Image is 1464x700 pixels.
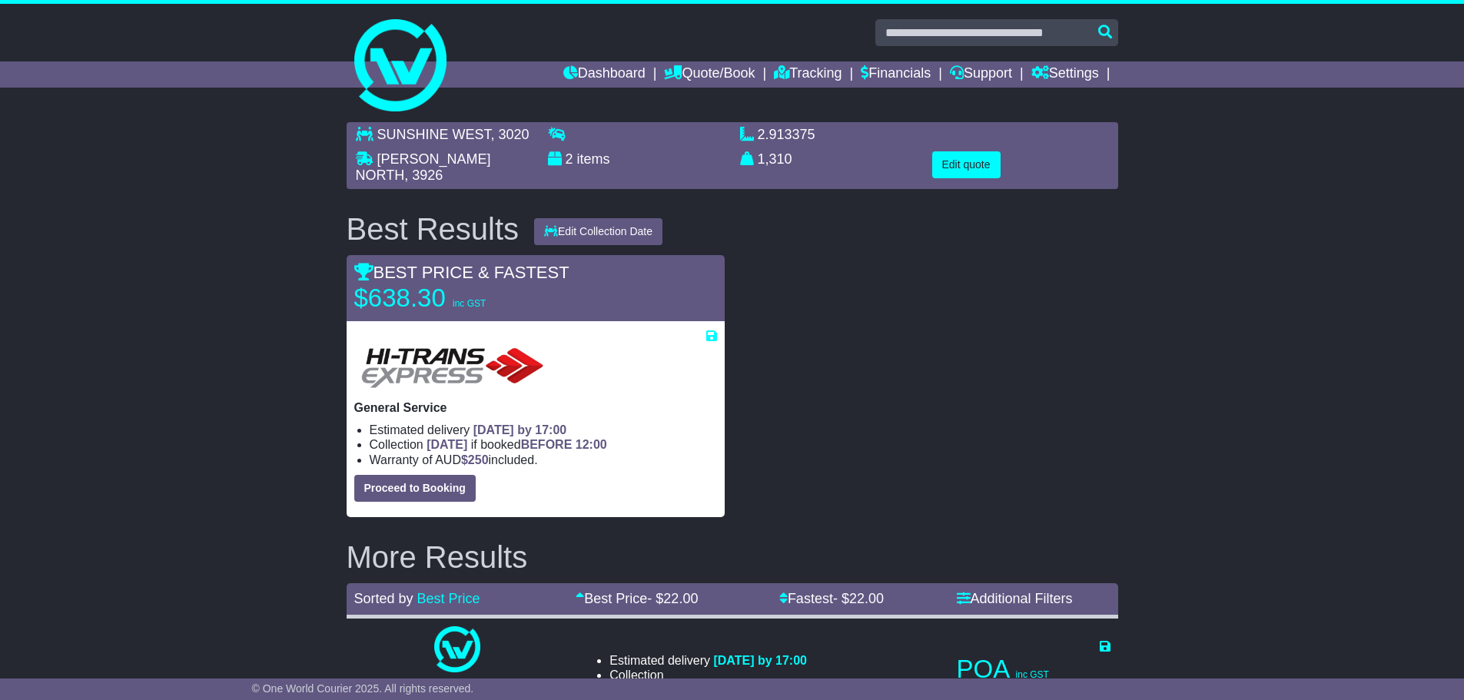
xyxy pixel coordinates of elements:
[370,437,717,452] li: Collection
[354,263,569,282] span: BEST PRICE & FASTEST
[957,591,1073,606] a: Additional Filters
[354,400,717,415] p: General Service
[377,127,491,142] span: SUNSHINE WEST
[576,438,607,451] span: 12:00
[779,591,884,606] a: Fastest- $22.00
[576,591,698,606] a: Best Price- $22.00
[950,61,1012,88] a: Support
[577,151,610,167] span: items
[417,591,480,606] a: Best Price
[354,343,551,393] img: HiTrans: General Service
[354,591,413,606] span: Sorted by
[758,151,792,167] span: 1,310
[774,61,842,88] a: Tracking
[347,540,1118,574] h2: More Results
[758,127,815,142] span: 2.913375
[647,591,698,606] span: - $
[563,61,646,88] a: Dashboard
[713,654,807,667] span: [DATE] by 17:00
[468,453,489,466] span: 250
[434,626,480,672] img: One World Courier: Same Day Nationwide(quotes take 0.5-1 hour)
[356,151,491,184] span: [PERSON_NAME] NORTH
[663,591,698,606] span: 22.00
[1016,669,1049,680] span: inc GST
[473,423,567,436] span: [DATE] by 17:00
[664,61,755,88] a: Quote/Book
[534,218,662,245] button: Edit Collection Date
[453,298,486,309] span: inc GST
[1031,61,1099,88] a: Settings
[252,682,474,695] span: © One World Courier 2025. All rights reserved.
[427,438,606,451] span: if booked
[849,591,884,606] span: 22.00
[404,168,443,183] span: , 3926
[861,61,931,88] a: Financials
[354,283,546,314] p: $638.30
[566,151,573,167] span: 2
[609,653,807,668] li: Estimated delivery
[521,438,573,451] span: BEFORE
[609,668,807,682] li: Collection
[833,591,884,606] span: - $
[957,654,1110,685] p: POA
[370,423,717,437] li: Estimated delivery
[427,438,467,451] span: [DATE]
[932,151,1001,178] button: Edit quote
[491,127,529,142] span: , 3020
[370,453,717,467] li: Warranty of AUD included.
[339,212,527,246] div: Best Results
[354,475,476,502] button: Proceed to Booking
[461,453,489,466] span: $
